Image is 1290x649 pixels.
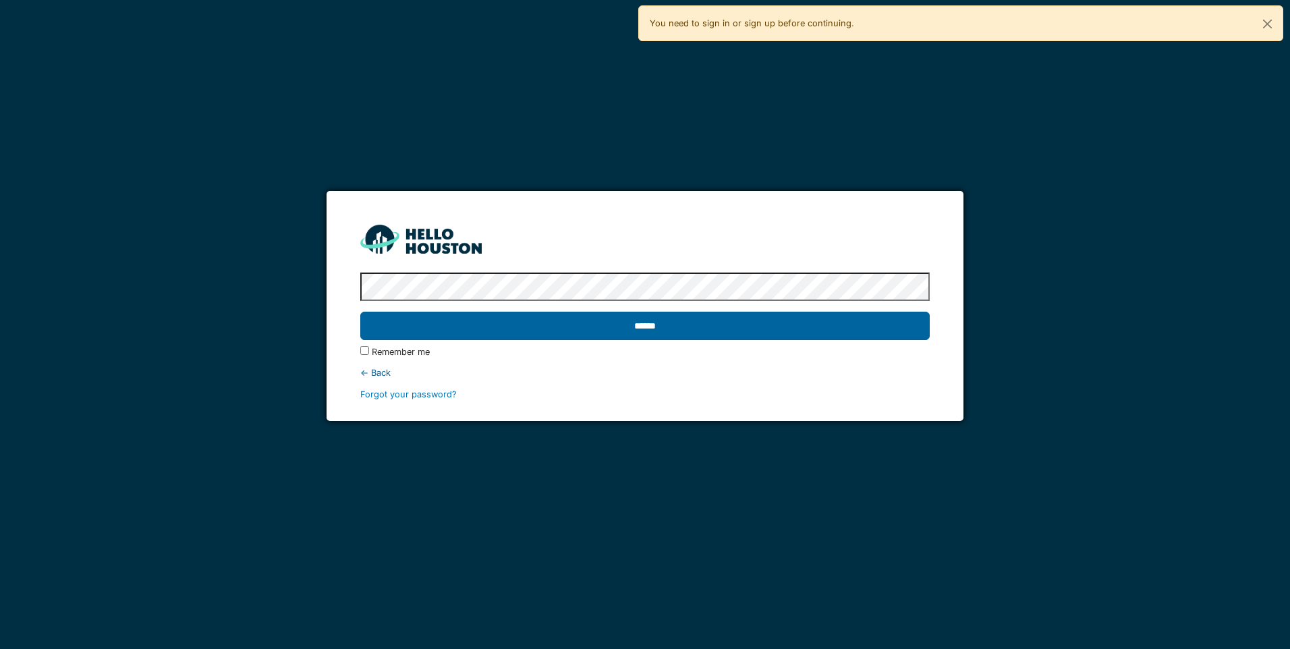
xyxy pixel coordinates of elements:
div: ← Back [360,366,929,379]
img: HH_line-BYnF2_Hg.png [360,225,482,254]
label: Remember me [372,345,430,358]
div: You need to sign in or sign up before continuing. [638,5,1283,41]
a: Forgot your password? [360,389,457,399]
button: Close [1252,6,1283,42]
